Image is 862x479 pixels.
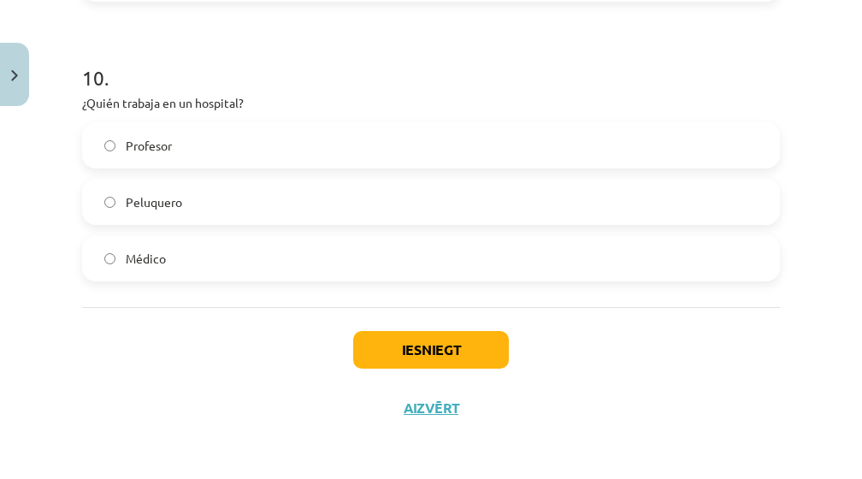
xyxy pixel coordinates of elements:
[399,399,463,417] button: Aizvērt
[126,250,166,268] span: Médico
[82,94,780,112] p: ¿Quién trabaja en un hospital?
[126,193,182,211] span: Peluquero
[104,140,115,151] input: Profesor
[126,137,172,155] span: Profesor
[11,70,18,81] img: icon-close-lesson-0947bae3869378f0d4975bcd49f059093ad1ed9edebbc8119c70593378902aed.svg
[82,36,780,89] h1: 10 .
[104,197,115,208] input: Peluquero
[104,253,115,264] input: Médico
[353,331,509,369] button: Iesniegt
